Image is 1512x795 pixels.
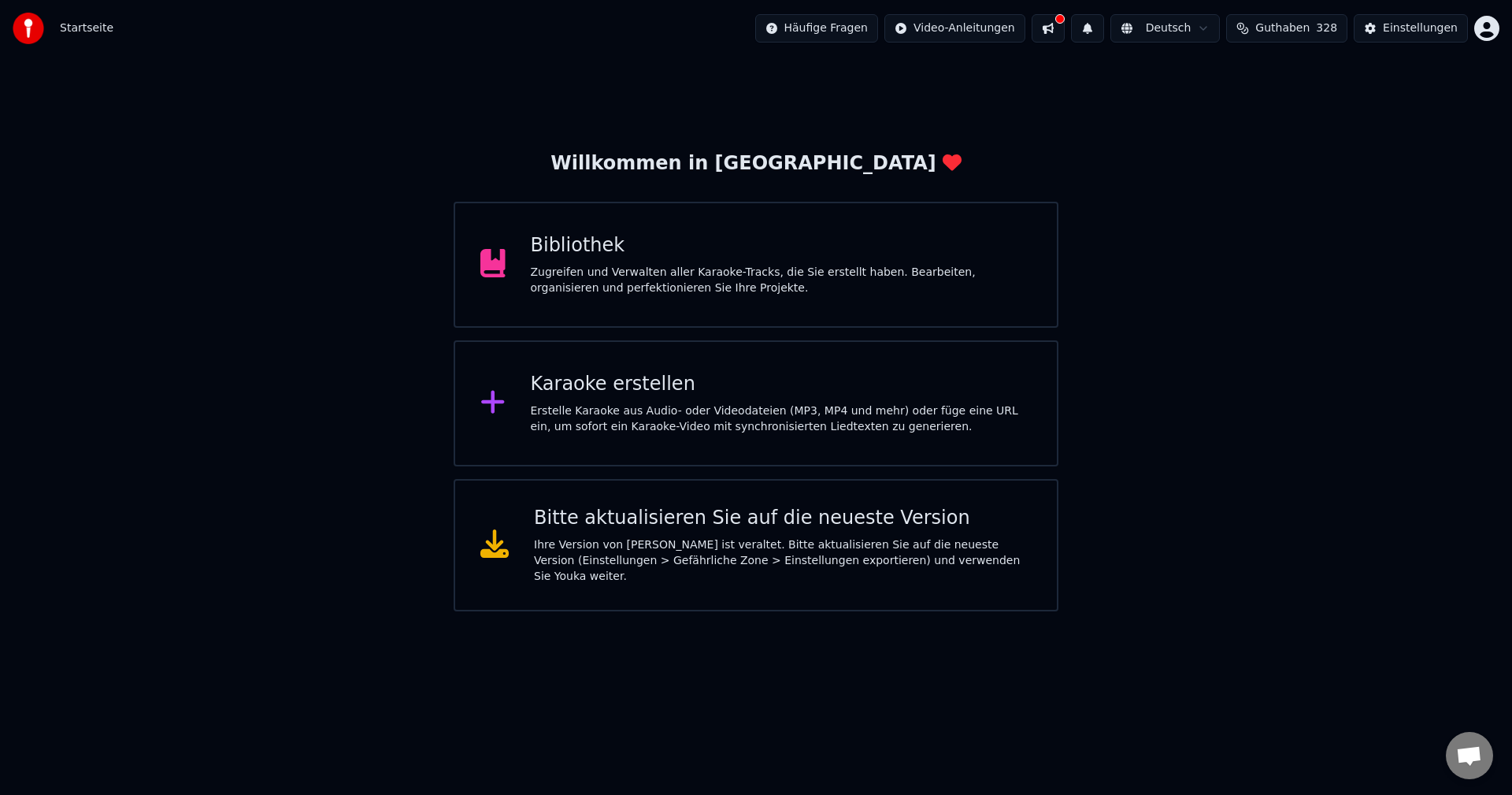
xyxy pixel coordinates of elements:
button: Guthaben328 [1226,14,1347,43]
span: 328 [1316,20,1337,36]
div: Ihre Version von [PERSON_NAME] ist veraltet. Bitte aktualisieren Sie auf die neueste Version (Ein... [534,537,1032,585]
button: Video-Anleitungen [884,14,1025,43]
span: Startseite [60,20,113,36]
div: Karaoke erstellen [531,372,1032,397]
div: Erstelle Karaoke aus Audio- oder Videodateien (MP3, MP4 und mehr) oder füge eine URL ein, um sofo... [531,403,1032,435]
div: Willkommen in [GEOGRAPHIC_DATA] [550,151,961,176]
img: youka [13,13,44,44]
div: Bitte aktualisieren Sie auf die neueste Version [534,506,1032,531]
button: Häufige Fragen [755,14,879,43]
div: Zugreifen und Verwalten aller Karaoke-Tracks, die Sie erstellt haben. Bearbeiten, organisieren un... [531,265,1032,296]
a: Chat öffnen [1446,732,1493,779]
button: Einstellungen [1354,14,1468,43]
span: Guthaben [1255,20,1310,36]
nav: breadcrumb [60,20,113,36]
div: Bibliothek [531,233,1032,258]
div: Einstellungen [1383,20,1458,36]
